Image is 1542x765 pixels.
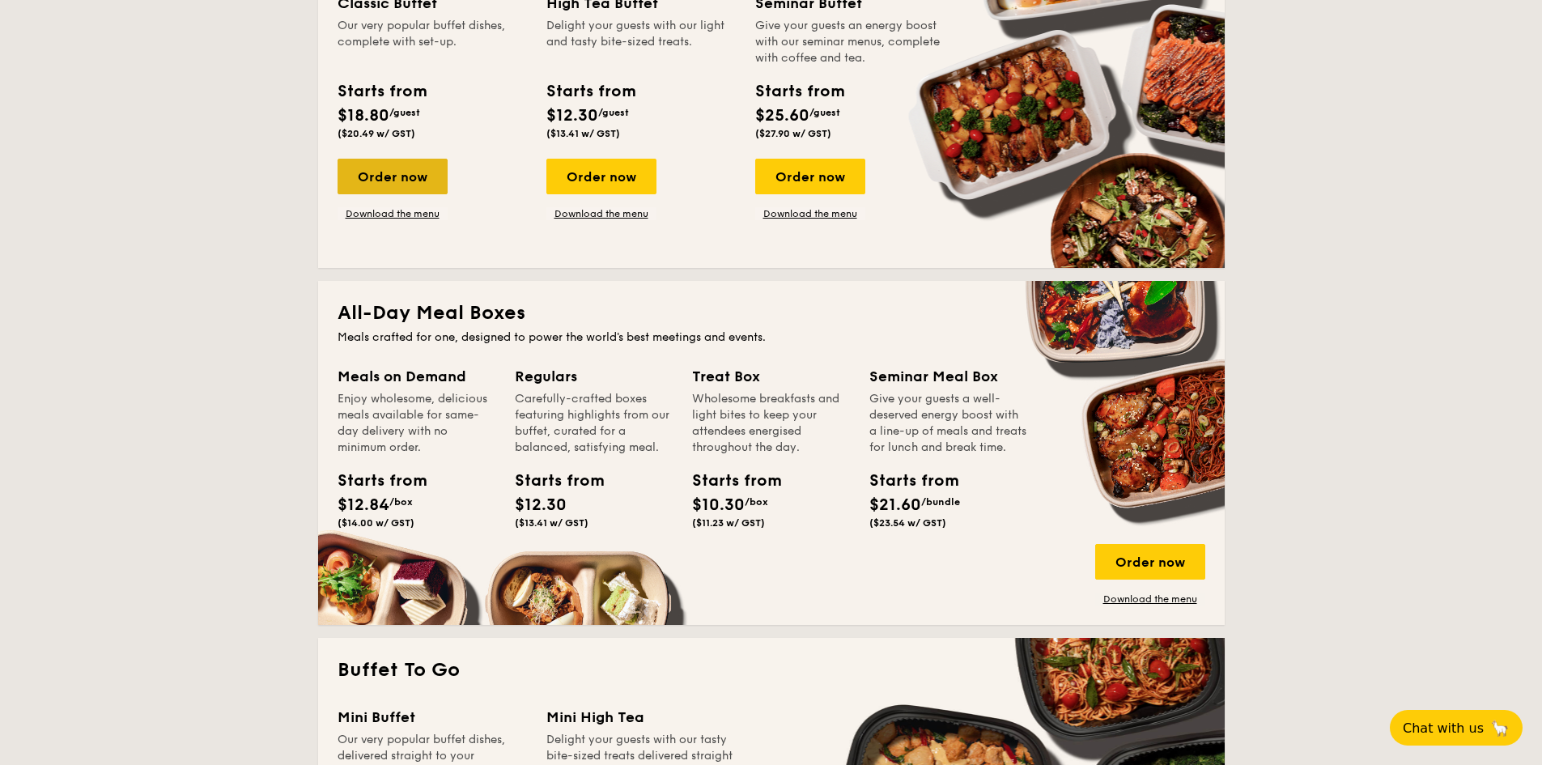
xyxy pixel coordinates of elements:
[755,79,843,104] div: Starts from
[921,496,960,508] span: /bundle
[338,300,1205,326] h2: All-Day Meal Boxes
[546,706,736,729] div: Mini High Tea
[1390,710,1523,746] button: Chat with us🦙
[546,79,635,104] div: Starts from
[1403,720,1484,736] span: Chat with us
[338,469,410,493] div: Starts from
[338,329,1205,346] div: Meals crafted for one, designed to power the world's best meetings and events.
[338,207,448,220] a: Download the menu
[598,107,629,118] span: /guest
[755,207,865,220] a: Download the menu
[338,657,1205,683] h2: Buffet To Go
[755,128,831,139] span: ($27.90 w/ GST)
[338,18,527,66] div: Our very popular buffet dishes, complete with set-up.
[755,18,945,66] div: Give your guests an energy boost with our seminar menus, complete with coffee and tea.
[389,496,413,508] span: /box
[338,128,415,139] span: ($20.49 w/ GST)
[389,107,420,118] span: /guest
[869,495,921,515] span: $21.60
[1095,544,1205,580] div: Order now
[546,106,598,125] span: $12.30
[338,517,414,529] span: ($14.00 w/ GST)
[692,495,745,515] span: $10.30
[338,79,426,104] div: Starts from
[338,365,495,388] div: Meals on Demand
[692,469,765,493] div: Starts from
[338,159,448,194] div: Order now
[338,391,495,456] div: Enjoy wholesome, delicious meals available for same-day delivery with no minimum order.
[515,495,567,515] span: $12.30
[692,391,850,456] div: Wholesome breakfasts and light bites to keep your attendees energised throughout the day.
[546,159,656,194] div: Order now
[338,106,389,125] span: $18.80
[809,107,840,118] span: /guest
[546,128,620,139] span: ($13.41 w/ GST)
[755,106,809,125] span: $25.60
[338,706,527,729] div: Mini Buffet
[515,365,673,388] div: Regulars
[869,469,942,493] div: Starts from
[515,517,588,529] span: ($13.41 w/ GST)
[338,495,389,515] span: $12.84
[755,159,865,194] div: Order now
[1490,719,1510,737] span: 🦙
[869,517,946,529] span: ($23.54 w/ GST)
[745,496,768,508] span: /box
[1095,593,1205,606] a: Download the menu
[546,207,656,220] a: Download the menu
[546,18,736,66] div: Delight your guests with our light and tasty bite-sized treats.
[515,469,588,493] div: Starts from
[692,517,765,529] span: ($11.23 w/ GST)
[515,391,673,456] div: Carefully-crafted boxes featuring highlights from our buffet, curated for a balanced, satisfying ...
[869,391,1027,456] div: Give your guests a well-deserved energy boost with a line-up of meals and treats for lunch and br...
[869,365,1027,388] div: Seminar Meal Box
[692,365,850,388] div: Treat Box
